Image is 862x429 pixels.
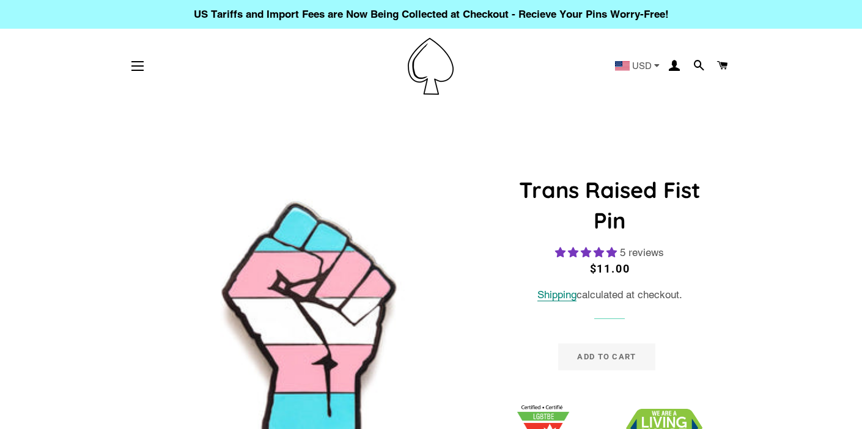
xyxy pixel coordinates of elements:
span: $11.00 [590,262,630,275]
button: Add to Cart [558,343,655,370]
img: Pin-Ace [408,38,454,95]
span: USD [632,61,652,70]
span: 5.00 stars [555,246,620,258]
div: calculated at checkout. [501,287,718,303]
span: 5 reviews [620,246,664,258]
span: Add to Cart [577,352,636,361]
h1: Trans Raised Fist Pin [501,175,718,237]
a: Shipping [537,288,577,301]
